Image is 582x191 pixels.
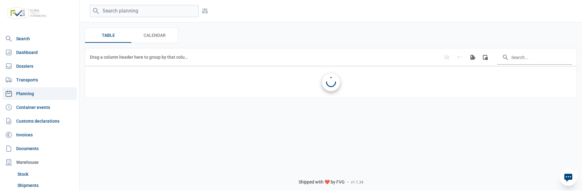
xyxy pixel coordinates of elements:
a: Container events [2,101,77,114]
div: Warehouse [2,156,77,169]
span: Table [102,32,115,39]
a: Transports [2,74,77,86]
span: v1.1.34 [351,180,363,185]
span: Calendar [144,32,166,39]
a: Invoices [2,129,77,141]
a: Search [2,32,77,45]
a: Customs declarations [2,115,77,127]
span: Shipped with ❤️ by FVG [299,179,345,185]
div: Column Chooser [480,51,491,63]
input: Search planning [90,5,199,17]
div: Data grid toolbar [90,48,572,66]
a: Stock [15,169,77,180]
a: Dashboard [2,46,77,59]
a: Documents [2,142,77,155]
a: Planning [2,87,77,100]
a: Shipments [15,180,77,191]
img: FVG - Global freight forwarding [5,5,49,22]
div: Export all data to Excel [467,51,478,63]
input: Search in the data grid [497,50,572,65]
div: Loading... [326,77,336,87]
div: Drag a column header here to group by that column [90,52,190,62]
a: Dossiers [2,60,77,72]
span: - [347,179,348,185]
